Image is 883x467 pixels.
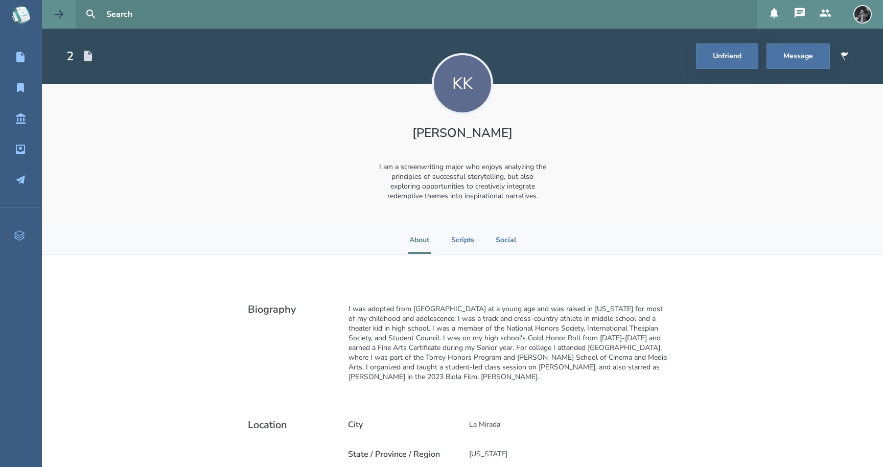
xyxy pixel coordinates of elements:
button: Message [766,43,830,69]
h2: City [348,419,460,430]
li: Scripts [451,226,474,254]
div: 2 [66,48,74,64]
li: About [408,226,431,254]
button: Unfriend [696,43,758,69]
div: Total Scripts [66,48,94,64]
h2: State / Province / Region [348,449,460,460]
div: KK [432,53,493,114]
h2: Biography [248,302,340,383]
div: I am a screenwriting major who enjoys analyzing the principles of successful storytelling, but al... [368,153,556,209]
div: I was adopted from [GEOGRAPHIC_DATA] at a young age and was raised in [US_STATE] for most of my c... [340,295,677,390]
div: La Mirada [460,411,509,438]
img: user_1721080613-crop.jpg [853,5,872,24]
li: Social [495,226,517,254]
h1: [PERSON_NAME] [368,125,556,141]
